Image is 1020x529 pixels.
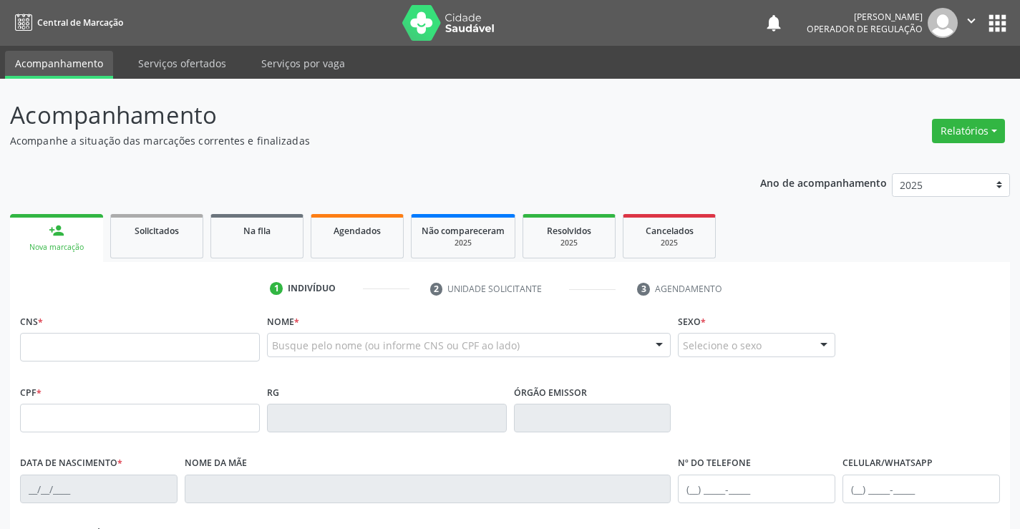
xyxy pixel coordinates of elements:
div: 2025 [422,238,505,248]
label: Data de nascimento [20,452,122,475]
div: 2025 [633,238,705,248]
label: Nome [267,311,299,333]
button:  [958,8,985,38]
a: Acompanhamento [5,51,113,79]
input: (__) _____-_____ [842,475,1000,503]
label: Nº do Telefone [678,452,751,475]
label: RG [267,382,279,404]
input: __/__/____ [20,475,178,503]
div: Indivíduo [288,282,336,295]
label: CPF [20,382,42,404]
p: Acompanhamento [10,97,710,133]
label: Celular/WhatsApp [842,452,933,475]
div: [PERSON_NAME] [807,11,923,23]
button: apps [985,11,1010,36]
label: Nome da mãe [185,452,247,475]
i:  [963,13,979,29]
button: Relatórios [932,119,1005,143]
label: Órgão emissor [514,382,587,404]
div: 1 [270,282,283,295]
label: Sexo [678,311,706,333]
span: Na fila [243,225,271,237]
a: Serviços por vaga [251,51,355,76]
span: Solicitados [135,225,179,237]
div: 2025 [533,238,605,248]
img: img [928,8,958,38]
span: Cancelados [646,225,694,237]
span: Operador de regulação [807,23,923,35]
label: CNS [20,311,43,333]
span: Selecione o sexo [683,338,762,353]
span: Central de Marcação [37,16,123,29]
span: Busque pelo nome (ou informe CNS ou CPF ao lado) [272,338,520,353]
a: Central de Marcação [10,11,123,34]
button: notifications [764,13,784,33]
p: Acompanhe a situação das marcações correntes e finalizadas [10,133,710,148]
a: Serviços ofertados [128,51,236,76]
span: Resolvidos [547,225,591,237]
span: Não compareceram [422,225,505,237]
input: (__) _____-_____ [678,475,835,503]
div: Nova marcação [20,242,93,253]
p: Ano de acompanhamento [760,173,887,191]
div: person_add [49,223,64,238]
span: Agendados [334,225,381,237]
